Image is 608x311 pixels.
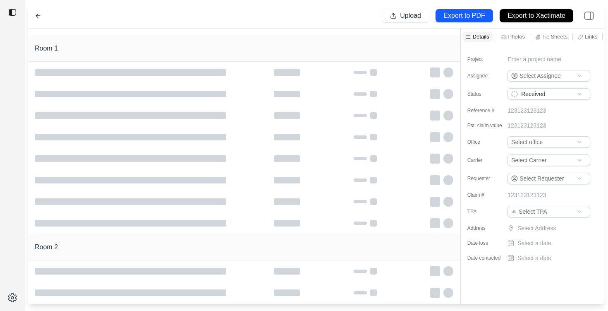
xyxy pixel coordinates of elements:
[517,239,551,247] p: Select a date
[467,139,509,145] label: Office
[517,254,551,262] p: Select a date
[580,7,598,25] img: right-panel.svg
[467,175,509,182] label: Requester
[467,255,509,261] label: Date contacted
[436,9,493,22] button: Export to PDF
[467,208,509,215] label: TPA
[542,33,567,40] p: Tic Sheets
[467,107,509,114] label: Reference #
[467,122,509,129] label: Est. claim value
[507,121,546,130] p: 123123123123
[382,9,429,22] button: Upload
[35,242,58,252] h1: Room 2
[508,33,525,40] p: Photos
[467,240,509,246] label: Date loss
[517,224,592,232] p: Select Address
[467,225,509,231] label: Address
[507,191,546,199] p: 123123123123
[507,106,546,115] p: 123123123123
[35,43,58,53] h1: Room 1
[8,8,17,17] img: toggle sidebar
[467,91,509,97] label: Status
[467,157,509,164] label: Carrier
[507,11,565,21] p: Export to Xactimate
[473,33,489,40] p: Details
[467,192,509,198] label: Claim #
[467,56,509,63] label: Project
[500,9,573,22] button: Export to Xactimate
[467,72,509,79] label: Assignee
[507,55,561,63] p: Enter a project name
[585,33,597,40] p: Links
[400,11,421,21] p: Upload
[443,11,485,21] p: Export to PDF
